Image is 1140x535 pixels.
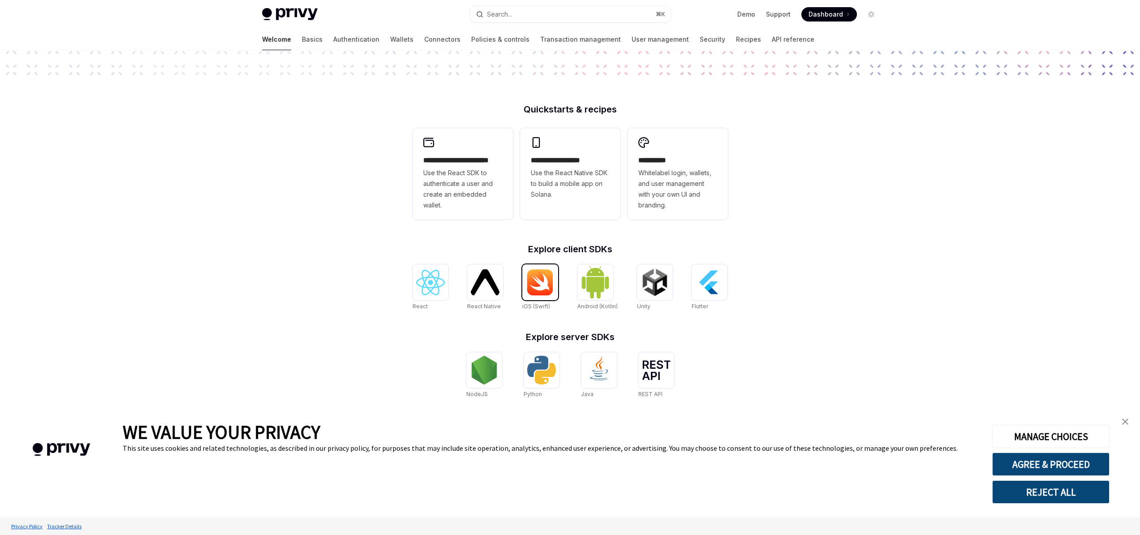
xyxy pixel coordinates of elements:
[581,391,594,397] span: Java
[466,352,502,399] a: NodeJSNodeJS
[123,420,320,444] span: WE VALUE YOUR PRIVACY
[333,29,379,50] a: Authentication
[992,453,1110,476] button: AGREE & PROCEED
[656,11,665,18] span: ⌘ K
[524,391,542,397] span: Python
[641,268,669,297] img: Unity
[581,352,617,399] a: JavaJava
[585,356,613,384] img: Java
[470,6,671,22] button: Search...⌘K
[520,128,620,220] a: **** **** **** ***Use the React Native SDK to build a mobile app on Solana.
[13,430,109,469] img: company logo
[262,8,318,21] img: light logo
[632,29,689,50] a: User management
[801,7,857,22] a: Dashboard
[413,245,728,254] h2: Explore client SDKs
[772,29,814,50] a: API reference
[638,391,662,397] span: REST API
[638,168,717,211] span: Whitelabel login, wallets, and user management with your own UI and branding.
[737,10,755,19] a: Demo
[695,268,724,297] img: Flutter
[9,518,45,534] a: Privacy Policy
[700,29,725,50] a: Security
[470,356,499,384] img: NodeJS
[466,391,488,397] span: NodeJS
[766,10,791,19] a: Support
[413,332,728,341] h2: Explore server SDKs
[302,29,323,50] a: Basics
[424,29,460,50] a: Connectors
[531,168,610,200] span: Use the React Native SDK to build a mobile app on Solana.
[637,303,650,310] span: Unity
[522,303,550,310] span: iOS (Swift)
[467,303,501,310] span: React Native
[1116,413,1134,431] a: close banner
[692,303,708,310] span: Flutter
[526,269,555,296] img: iOS (Swift)
[992,480,1110,504] button: REJECT ALL
[864,7,878,22] button: Toggle dark mode
[1122,419,1128,425] img: close banner
[628,128,728,220] a: **** *****Whitelabel login, wallets, and user management with your own UI and branding.
[123,444,979,453] div: This site uses cookies and related technologies, as described in our privacy policy, for purposes...
[809,10,843,19] span: Dashboard
[471,29,529,50] a: Policies & controls
[577,303,618,310] span: Android (Kotlin)
[262,29,291,50] a: Welcome
[45,518,84,534] a: Tracker Details
[467,264,503,311] a: React NativeReact Native
[540,29,621,50] a: Transaction management
[413,105,728,114] h2: Quickstarts & recipes
[638,352,674,399] a: REST APIREST API
[413,303,428,310] span: React
[522,264,558,311] a: iOS (Swift)iOS (Swift)
[524,352,559,399] a: PythonPython
[413,264,448,311] a: ReactReact
[736,29,761,50] a: Recipes
[527,356,556,384] img: Python
[692,264,727,311] a: FlutterFlutter
[577,264,618,311] a: Android (Kotlin)Android (Kotlin)
[416,270,445,295] img: React
[992,425,1110,448] button: MANAGE CHOICES
[390,29,413,50] a: Wallets
[471,269,499,295] img: React Native
[487,9,512,20] div: Search...
[637,264,673,311] a: UnityUnity
[423,168,502,211] span: Use the React SDK to authenticate a user and create an embedded wallet.
[581,265,610,299] img: Android (Kotlin)
[642,360,671,380] img: REST API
